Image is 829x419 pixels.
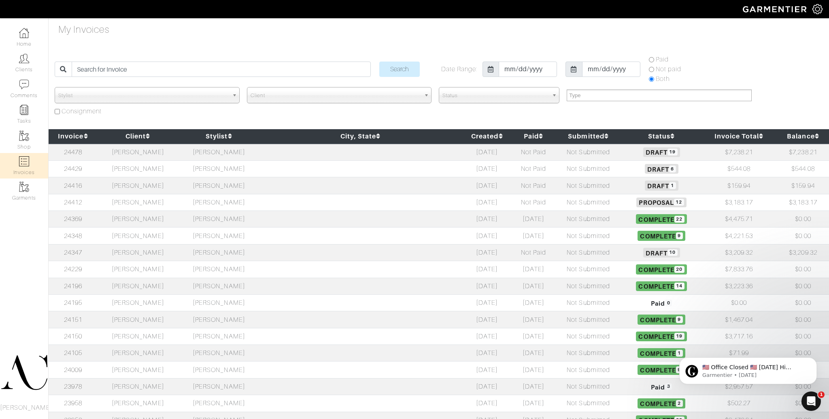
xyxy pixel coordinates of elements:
a: Invoice [58,132,88,140]
td: [PERSON_NAME] [179,194,259,211]
span: Status [442,87,548,104]
td: [PERSON_NAME] [179,362,259,378]
span: Paid [648,382,674,391]
td: Not Submitted [555,378,622,395]
td: [DATE] [461,261,512,278]
td: [DATE] [461,395,512,412]
a: Stylist [206,132,232,140]
td: $3,717.16 [701,328,777,345]
td: [PERSON_NAME] [179,311,259,328]
input: Search [379,62,420,77]
td: Not Paid [513,144,555,161]
a: 24347 [64,249,82,256]
td: $0.00 [777,395,829,412]
td: [DATE] [461,144,512,161]
iframe: Intercom notifications message [667,340,829,397]
label: Date Range: [441,64,478,74]
td: $0.00 [777,278,829,294]
a: Paid [524,132,543,140]
td: $159.94 [777,177,829,194]
td: [PERSON_NAME] [179,328,259,345]
td: $3,209.32 [777,244,829,261]
td: [DATE] [513,311,555,328]
td: [DATE] [461,160,512,177]
td: [DATE] [461,362,512,378]
a: 24196 [64,283,82,290]
td: $4,221.53 [701,228,777,244]
a: 24412 [64,199,82,206]
td: [DATE] [461,294,512,311]
td: $0.00 [701,294,777,311]
span: 22 [674,216,684,223]
td: [DATE] [513,294,555,311]
td: [DATE] [513,278,555,294]
span: 14 [674,283,684,289]
td: [PERSON_NAME] [98,211,179,228]
td: Not Submitted [555,228,622,244]
a: 24478 [64,149,82,156]
td: Not Paid [513,244,555,261]
td: [PERSON_NAME] [98,144,179,161]
span: 10 [667,249,678,256]
span: Proposal [636,198,687,207]
td: [DATE] [461,244,512,261]
a: 24195 [64,299,82,306]
td: [PERSON_NAME] [179,211,259,228]
td: [PERSON_NAME] [179,244,259,261]
a: 23978 [64,383,82,390]
span: 19 [667,149,678,155]
td: $3,183.17 [701,194,777,211]
td: $7,238.21 [777,144,829,161]
span: Paid [648,298,674,308]
span: Draft [645,181,678,190]
a: 24150 [64,333,82,340]
td: Not Submitted [555,144,622,161]
td: Not Submitted [555,395,622,412]
td: $502.27 [701,395,777,412]
td: [PERSON_NAME] [98,311,179,328]
a: 24369 [64,215,82,223]
td: Not Submitted [555,278,622,294]
span: 6 [669,166,676,172]
td: $4,475.71 [701,211,777,228]
td: Not Submitted [555,294,622,311]
td: [DATE] [513,378,555,395]
td: [PERSON_NAME] [98,345,179,362]
label: Consignment [62,106,102,116]
img: dashboard-icon-dbcd8f5a0b271acd01030246c82b418ddd0df26cd7fceb0bd07c9910d44c42f6.png [19,28,29,38]
a: Balance [787,132,819,140]
td: $544.08 [701,160,777,177]
a: Invoice Total [714,132,764,140]
td: $0.00 [777,211,829,228]
td: [DATE] [461,311,512,328]
td: [PERSON_NAME] [98,228,179,244]
td: $0.00 [777,228,829,244]
img: reminder-icon-8004d30b9f0a5d33ae49ab947aed9ed385cf756f9e5892f1edd6e32f2345188e.png [19,105,29,115]
span: Complete [638,315,685,324]
a: 24348 [64,232,82,240]
td: $159.94 [701,177,777,194]
td: [DATE] [513,395,555,412]
a: 24105 [64,349,82,357]
input: Search for Invoice [72,62,371,77]
span: 1 [669,182,676,189]
td: [DATE] [513,345,555,362]
a: 24429 [64,165,82,172]
a: Status [648,132,675,140]
img: garments-icon-b7da505a4dc4fd61783c78ac3ca0ef83fa9d6f193b1c9dc38574b1d14d53ca28.png [19,182,29,192]
img: comment-icon-a0a6a9ef722e966f86d9cbdc48e553b5cf19dbc54f86b18d962a5391bc8f6eb6.png [19,79,29,89]
img: clients-icon-6bae9207a08558b7cb47a8932f037763ab4055f8c8b6bfacd5dc20c3e0201464.png [19,53,29,64]
td: $1,467.04 [701,311,777,328]
td: $0.00 [777,311,829,328]
span: Draft [645,164,678,174]
td: [PERSON_NAME] [179,177,259,194]
label: Paid [656,55,669,64]
td: $3,209.32 [701,244,777,261]
td: [PERSON_NAME] [179,261,259,278]
td: [DATE] [461,345,512,362]
td: [DATE] [513,261,555,278]
td: Not Submitted [555,194,622,211]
